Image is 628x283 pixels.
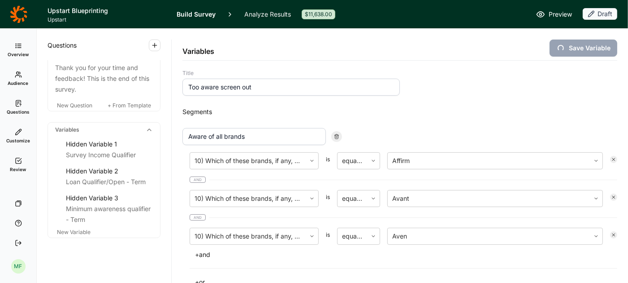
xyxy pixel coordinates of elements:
label: Title [182,70,400,77]
span: and [190,214,206,221]
input: Segment title... [182,128,326,145]
span: is [326,156,330,169]
a: Overview [4,35,33,64]
span: Preview [549,9,572,20]
div: Remove [610,194,617,201]
span: Overview [8,51,29,57]
span: Audience [8,80,29,86]
a: Audience [4,64,33,93]
a: Customize [4,122,33,150]
span: is [326,194,330,207]
div: Draft [583,8,617,20]
span: and [190,177,206,183]
div: Hidden Variable 1 [66,139,153,150]
span: Questions [48,40,77,51]
div: Remove [331,131,342,142]
div: Variables [48,123,160,137]
a: Review [4,150,33,179]
h1: Upstart Blueprinting [48,5,166,16]
a: Preview [536,9,572,20]
span: New Question [57,102,92,109]
div: Hidden Variable 2 [66,166,153,177]
h2: Segments [182,106,617,117]
span: is [326,231,330,245]
button: Draft [583,8,617,21]
button: Save Variable [550,40,617,57]
div: Hidden Variable 3 [66,193,153,203]
div: Survey Income Qualifier [66,150,153,160]
div: Thank you for your time and feedback! This is the end of this survey. [55,62,153,95]
div: MF [11,259,26,274]
a: Questions [4,93,33,122]
div: $11,638.00 [302,9,335,19]
div: Remove [610,231,617,239]
a: Question46Thank you for your time and feedback! This is the end of this survey. [48,50,160,97]
span: Customize [6,137,30,144]
span: Questions [7,109,30,115]
span: + From Template [108,102,151,109]
span: Review [10,166,26,172]
div: Loan Qualifier/Open - Term [66,177,153,187]
span: Upstart [48,16,166,23]
button: +and [190,248,216,261]
div: Remove [610,156,617,163]
h2: Variables [182,46,214,57]
div: Minimum awareness qualifier - Term [66,203,153,225]
span: New Variable [57,229,91,235]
